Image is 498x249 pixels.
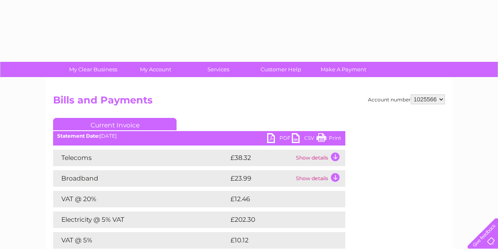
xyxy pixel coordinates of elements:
td: Show details [294,150,345,166]
div: [DATE] [53,133,345,139]
a: Services [184,62,252,77]
a: Print [316,133,341,145]
td: Telecoms [53,150,228,166]
a: Customer Help [247,62,315,77]
a: Current Invoice [53,118,177,130]
td: £12.46 [228,191,328,207]
a: My Clear Business [59,62,127,77]
td: Broadband [53,170,228,187]
h2: Bills and Payments [53,94,445,110]
a: PDF [267,133,292,145]
div: Account number [368,94,445,104]
a: CSV [292,133,316,145]
td: £38.32 [228,150,294,166]
td: Show details [294,170,345,187]
td: VAT @ 20% [53,191,228,207]
a: Make A Payment [310,62,377,77]
td: £202.30 [228,211,331,228]
td: £10.12 [228,232,327,249]
b: Statement Date: [57,133,100,139]
td: Electricity @ 5% VAT [53,211,228,228]
td: £23.99 [228,170,294,187]
td: VAT @ 5% [53,232,228,249]
a: My Account [122,62,190,77]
